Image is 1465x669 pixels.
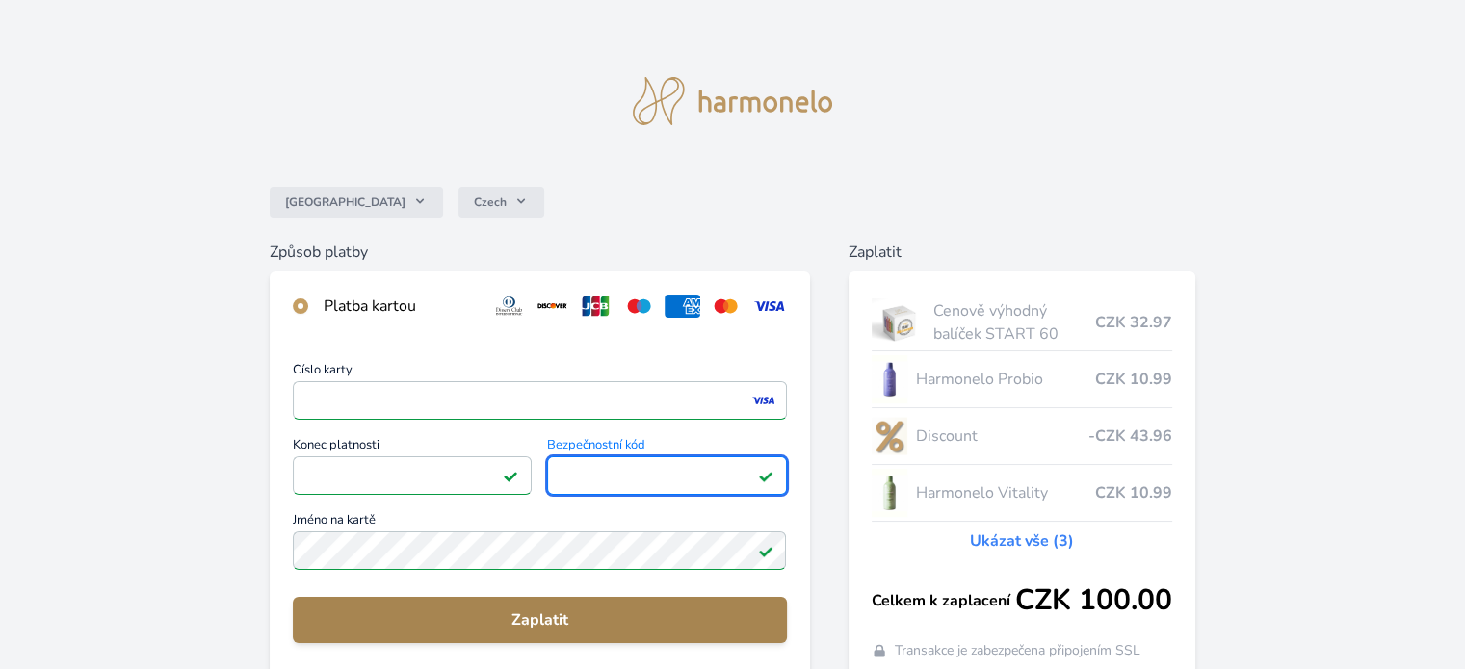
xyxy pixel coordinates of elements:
img: Platné pole [758,468,773,483]
img: visa [750,392,776,409]
img: Platné pole [758,543,773,558]
span: Celkem k zaplacení [872,589,1015,612]
span: CZK 10.99 [1095,368,1172,391]
img: jcb.svg [578,295,614,318]
img: discover.svg [535,295,570,318]
span: Harmonelo Probio [915,368,1094,391]
img: CLEAN_VITALITY_se_stinem_x-lo.jpg [872,469,908,517]
span: [GEOGRAPHIC_DATA] [285,194,405,210]
img: amex.svg [665,295,700,318]
span: Czech [474,194,507,210]
span: Zaplatit [308,608,771,631]
iframe: Iframe pro datum vypršení platnosti [301,462,523,489]
span: CZK 100.00 [1015,583,1172,618]
img: diners.svg [491,295,527,318]
button: [GEOGRAPHIC_DATA] [270,187,443,218]
iframe: Iframe pro číslo karty [301,387,777,414]
img: discount-lo.png [872,412,908,460]
h6: Způsob platby [270,241,809,264]
span: Harmonelo Vitality [915,481,1094,504]
span: Číslo karty [293,364,786,381]
span: CZK 32.97 [1095,311,1172,334]
img: Platné pole [503,468,518,483]
span: Cenově výhodný balíček START 60 [933,299,1094,346]
span: Bezpečnostní kód [547,439,786,456]
img: CLEAN_PROBIO_se_stinem_x-lo.jpg [872,355,908,403]
span: -CZK 43.96 [1088,425,1172,448]
iframe: Iframe pro bezpečnostní kód [556,462,777,489]
img: mc.svg [708,295,744,318]
img: start.jpg [872,298,927,347]
h6: Zaplatit [849,241,1195,264]
button: Zaplatit [293,597,786,643]
img: visa.svg [751,295,787,318]
input: Jméno na kartěPlatné pole [293,531,786,570]
span: Konec platnosti [293,439,532,456]
span: Discount [915,425,1087,448]
button: Czech [458,187,544,218]
div: Platba kartou [324,295,476,318]
span: CZK 10.99 [1095,481,1172,504]
span: Jméno na kartě [293,514,786,531]
img: logo.svg [633,77,833,125]
span: Transakce je zabezpečena připojením SSL [895,641,1140,660]
img: maestro.svg [621,295,657,318]
a: Ukázat vše (3) [970,529,1074,553]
